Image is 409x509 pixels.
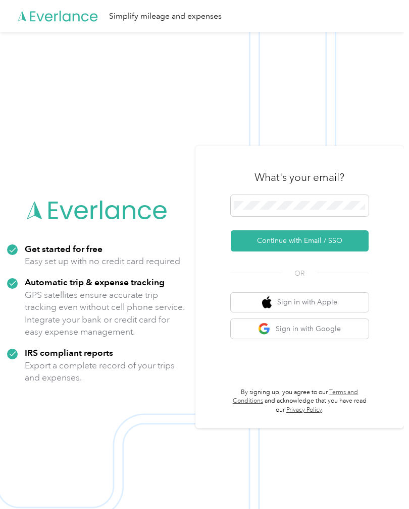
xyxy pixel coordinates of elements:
[109,10,222,23] div: Simplify mileage and expenses
[25,347,113,358] strong: IRS compliant reports
[231,293,369,312] button: apple logoSign in with Apple
[286,406,322,414] a: Privacy Policy
[231,319,369,339] button: google logoSign in with Google
[25,255,180,268] p: Easy set up with no credit card required
[25,277,165,287] strong: Automatic trip & expense tracking
[231,388,369,415] p: By signing up, you agree to our and acknowledge that you have read our .
[282,268,317,279] span: OR
[25,243,103,254] strong: Get started for free
[262,296,272,309] img: apple logo
[254,170,344,184] h3: What's your email?
[231,230,369,251] button: Continue with Email / SSO
[258,323,271,335] img: google logo
[25,359,188,384] p: Export a complete record of your trips and expenses.
[25,289,188,338] p: GPS satellites ensure accurate trip tracking even without cell phone service. Integrate your bank...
